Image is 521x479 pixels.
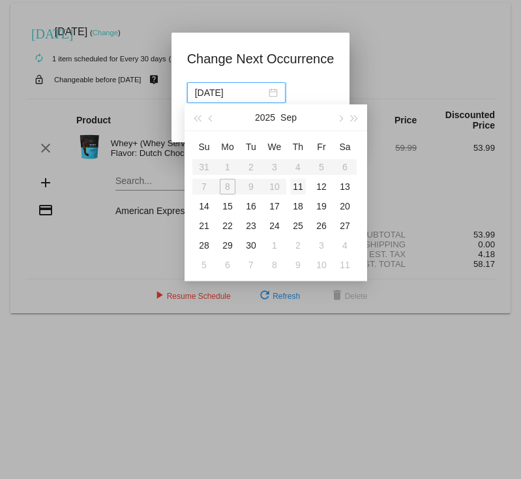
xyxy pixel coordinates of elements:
[239,255,263,275] td: 10/7/2025
[263,136,286,157] th: Wed
[333,196,357,216] td: 9/20/2025
[333,177,357,196] td: 9/13/2025
[286,236,310,255] td: 10/2/2025
[239,216,263,236] td: 9/23/2025
[290,218,306,234] div: 25
[192,216,216,236] td: 9/21/2025
[196,257,212,273] div: 5
[220,198,235,214] div: 15
[290,238,306,253] div: 2
[192,255,216,275] td: 10/5/2025
[314,257,329,273] div: 10
[310,177,333,196] td: 9/12/2025
[310,216,333,236] td: 9/26/2025
[216,255,239,275] td: 10/6/2025
[286,136,310,157] th: Thu
[220,218,235,234] div: 22
[267,218,282,234] div: 24
[333,216,357,236] td: 9/27/2025
[290,257,306,273] div: 9
[314,198,329,214] div: 19
[310,255,333,275] td: 10/10/2025
[216,216,239,236] td: 9/22/2025
[220,238,235,253] div: 29
[314,238,329,253] div: 3
[263,196,286,216] td: 9/17/2025
[310,236,333,255] td: 10/3/2025
[286,216,310,236] td: 9/25/2025
[286,196,310,216] td: 9/18/2025
[314,218,329,234] div: 26
[263,255,286,275] td: 10/8/2025
[243,257,259,273] div: 7
[337,179,353,194] div: 13
[239,196,263,216] td: 9/16/2025
[263,216,286,236] td: 9/24/2025
[239,136,263,157] th: Tue
[280,104,297,131] button: Sep
[337,257,353,273] div: 11
[333,255,357,275] td: 10/11/2025
[310,136,333,157] th: Fri
[192,136,216,157] th: Sun
[255,104,275,131] button: 2025
[239,236,263,255] td: 9/30/2025
[267,238,282,253] div: 1
[220,257,235,273] div: 6
[196,198,212,214] div: 14
[192,196,216,216] td: 9/14/2025
[333,104,347,131] button: Next month (PageDown)
[310,196,333,216] td: 9/19/2025
[267,257,282,273] div: 8
[286,255,310,275] td: 10/9/2025
[243,238,259,253] div: 30
[333,136,357,157] th: Sat
[290,198,306,214] div: 18
[216,136,239,157] th: Mon
[216,196,239,216] td: 9/15/2025
[204,104,218,131] button: Previous month (PageUp)
[286,177,310,196] td: 9/11/2025
[267,198,282,214] div: 17
[290,179,306,194] div: 11
[243,198,259,214] div: 16
[348,104,362,131] button: Next year (Control + right)
[187,48,335,69] h1: Change Next Occurrence
[337,198,353,214] div: 20
[190,104,204,131] button: Last year (Control + left)
[337,218,353,234] div: 27
[263,236,286,255] td: 10/1/2025
[192,236,216,255] td: 9/28/2025
[314,179,329,194] div: 12
[195,85,266,100] input: Select date
[196,218,212,234] div: 21
[243,218,259,234] div: 23
[337,238,353,253] div: 4
[333,236,357,255] td: 10/4/2025
[196,238,212,253] div: 28
[216,236,239,255] td: 9/29/2025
